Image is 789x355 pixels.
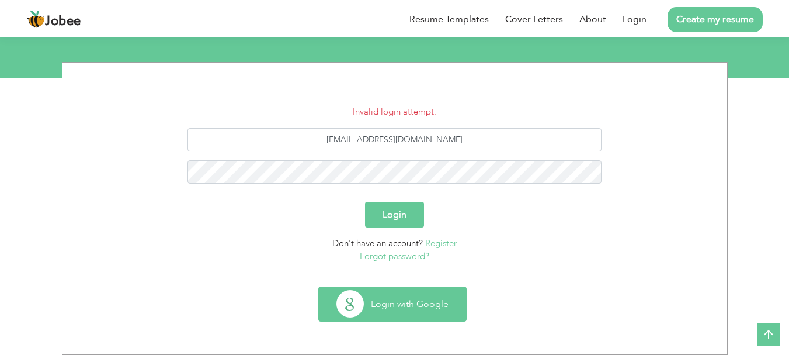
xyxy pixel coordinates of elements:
[668,7,763,32] a: Create my resume
[26,10,45,29] img: jobee.io
[187,128,602,151] input: Email
[319,287,466,321] button: Login with Google
[71,105,718,119] li: Invalid login attempt.
[409,12,489,26] a: Resume Templates
[365,202,424,228] button: Login
[45,15,81,28] span: Jobee
[623,12,647,26] a: Login
[505,12,563,26] a: Cover Letters
[579,12,606,26] a: About
[360,250,429,262] a: Forgot password?
[425,237,457,249] a: Register
[332,237,423,249] span: Don't have an account?
[26,10,81,29] a: Jobee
